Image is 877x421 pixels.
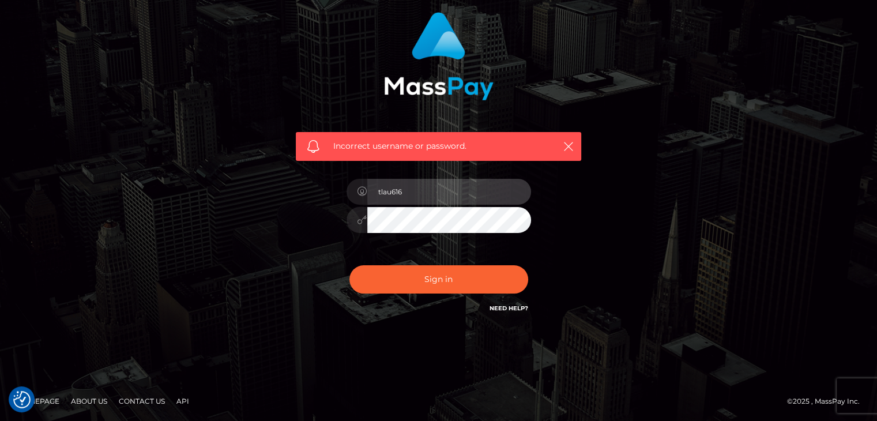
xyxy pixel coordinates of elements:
img: Revisit consent button [13,391,31,408]
input: Username... [367,179,531,205]
a: About Us [66,392,112,410]
button: Sign in [349,265,528,294]
a: Homepage [13,392,64,410]
a: Contact Us [114,392,170,410]
img: MassPay Login [384,12,494,100]
div: © 2025 , MassPay Inc. [787,395,868,408]
a: API [172,392,194,410]
button: Consent Preferences [13,391,31,408]
span: Incorrect username or password. [333,140,544,152]
a: Need Help? [490,305,528,312]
